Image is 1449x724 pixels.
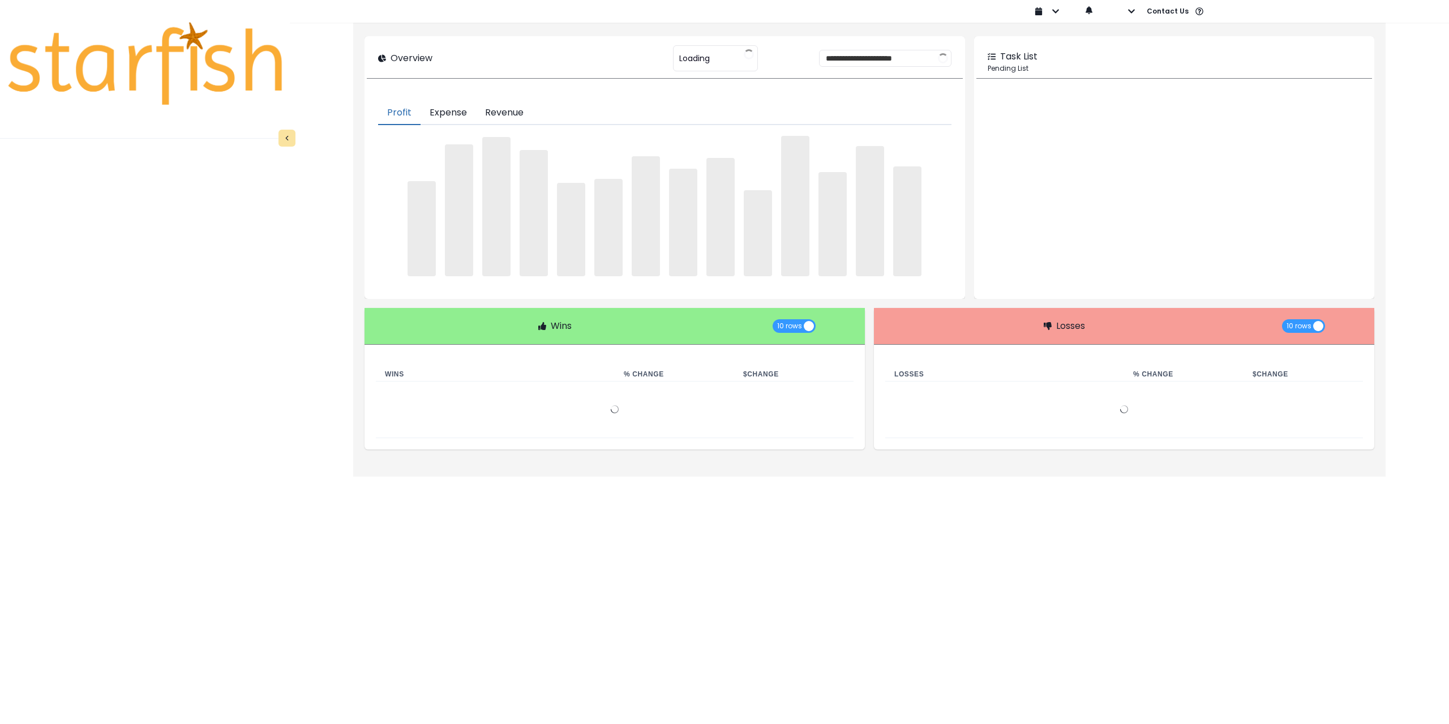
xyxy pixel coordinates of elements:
th: Wins [376,367,615,382]
button: Expense [421,101,476,125]
th: % Change [1124,367,1244,382]
p: Task List [1000,50,1038,63]
span: ‌ [482,137,511,276]
p: Wins [551,319,572,333]
th: Losses [885,367,1124,382]
span: ‌ [445,144,473,276]
th: $ Change [1244,367,1363,382]
span: ‌ [706,158,735,276]
span: 10 rows [1287,319,1311,333]
span: ‌ [408,181,436,276]
span: ‌ [818,172,847,276]
p: Overview [391,52,432,65]
p: Losses [1056,319,1085,333]
span: ‌ [520,150,548,276]
button: Profit [378,101,421,125]
p: Pending List [988,63,1361,74]
button: Revenue [476,101,533,125]
span: Loading [679,46,710,70]
span: ‌ [632,156,660,276]
span: 10 rows [777,319,802,333]
th: % Change [615,367,734,382]
span: ‌ [893,166,921,276]
span: ‌ [557,183,585,276]
th: $ Change [734,367,854,382]
span: ‌ [594,179,623,276]
span: ‌ [744,190,772,276]
span: ‌ [856,146,884,276]
span: ‌ [669,169,697,276]
span: ‌ [781,136,809,276]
